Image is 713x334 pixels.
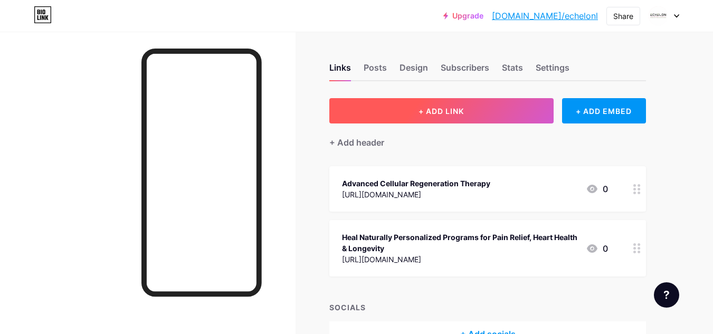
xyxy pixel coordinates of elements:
[443,12,483,20] a: Upgrade
[342,232,577,254] div: Heal Naturally Personalized Programs for Pain Relief, Heart Health & Longevity
[329,302,646,313] div: SOCIALS
[364,61,387,80] div: Posts
[329,98,554,123] button: + ADD LINK
[586,183,608,195] div: 0
[441,61,489,80] div: Subscribers
[648,6,668,26] img: Echelon Longevity Center
[329,136,384,149] div: + Add header
[342,178,490,189] div: Advanced Cellular Regeneration Therapy
[342,254,577,265] div: [URL][DOMAIN_NAME]
[329,61,351,80] div: Links
[586,242,608,255] div: 0
[419,107,464,116] span: + ADD LINK
[502,61,523,80] div: Stats
[562,98,646,123] div: + ADD EMBED
[342,189,490,200] div: [URL][DOMAIN_NAME]
[400,61,428,80] div: Design
[536,61,569,80] div: Settings
[492,9,598,22] a: [DOMAIN_NAME]/echelonl
[613,11,633,22] div: Share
